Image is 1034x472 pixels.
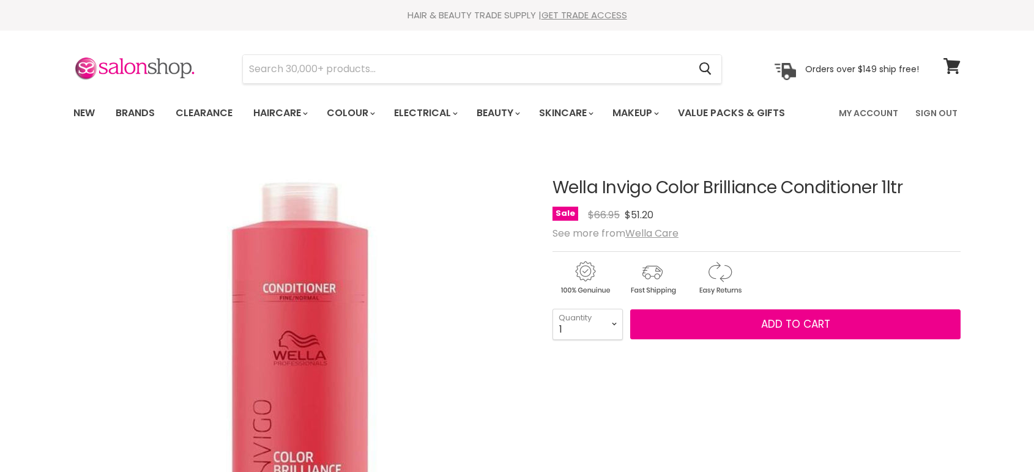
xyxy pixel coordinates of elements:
[552,179,961,197] h1: Wella Invigo Color Brilliance Conditioner 1ltr
[552,309,623,339] select: Quantity
[805,63,919,74] p: Orders over $149 ship free!
[243,55,689,83] input: Search
[669,100,794,126] a: Value Packs & Gifts
[630,309,961,340] button: Add to cart
[64,95,813,131] ul: Main menu
[58,95,976,131] nav: Main
[541,9,627,21] a: GET TRADE ACCESS
[625,208,653,222] span: $51.20
[625,226,679,240] a: Wella Care
[689,55,721,83] button: Search
[166,100,242,126] a: Clearance
[761,317,830,331] span: Add to cart
[908,100,965,126] a: Sign Out
[831,100,906,126] a: My Account
[620,259,685,297] img: shipping.gif
[552,226,679,240] span: See more from
[530,100,601,126] a: Skincare
[973,415,1022,460] iframe: Gorgias live chat messenger
[58,9,976,21] div: HAIR & BEAUTY TRADE SUPPLY |
[603,100,666,126] a: Makeup
[687,259,752,297] img: returns.gif
[588,208,620,222] span: $66.95
[106,100,164,126] a: Brands
[552,207,578,221] span: Sale
[242,54,722,84] form: Product
[467,100,527,126] a: Beauty
[318,100,382,126] a: Colour
[552,259,617,297] img: genuine.gif
[244,100,315,126] a: Haircare
[64,100,104,126] a: New
[385,100,465,126] a: Electrical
